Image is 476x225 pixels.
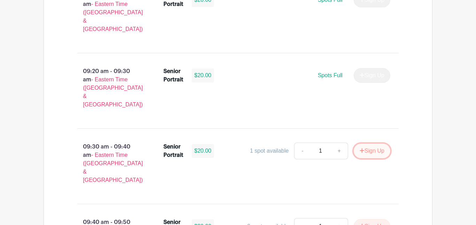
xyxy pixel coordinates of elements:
[331,143,348,159] a: +
[318,72,343,78] span: Spots Full
[294,143,310,159] a: -
[66,140,152,187] p: 09:30 am - 09:40 am
[354,144,390,158] button: Sign Up
[83,77,143,107] span: - Eastern Time ([GEOGRAPHIC_DATA] & [GEOGRAPHIC_DATA])
[163,143,183,159] div: Senior Portrait
[163,67,183,84] div: Senior Portrait
[83,152,143,183] span: - Eastern Time ([GEOGRAPHIC_DATA] & [GEOGRAPHIC_DATA])
[192,69,214,82] div: $20.00
[250,147,289,155] div: 1 spot available
[192,144,214,158] div: $20.00
[83,1,143,32] span: - Eastern Time ([GEOGRAPHIC_DATA] & [GEOGRAPHIC_DATA])
[66,64,152,112] p: 09:20 am - 09:30 am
